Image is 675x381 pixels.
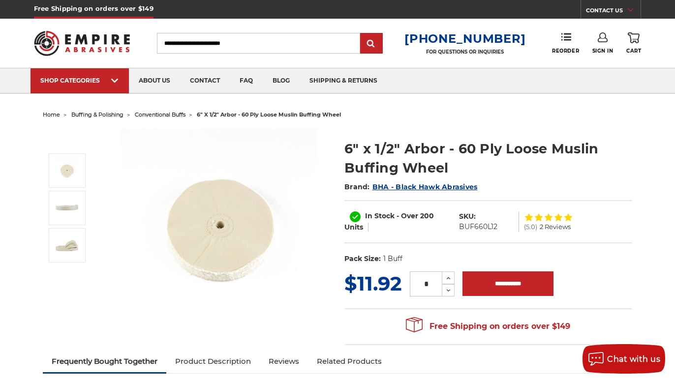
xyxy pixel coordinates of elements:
[344,139,632,177] h1: 6" x 1/2" Arbor - 60 Ply Loose Muslin Buffing Wheel
[383,254,402,264] dd: 1 Buff
[406,317,570,336] span: Free Shipping on orders over $149
[552,32,579,54] a: Reorder
[40,77,119,84] div: SHOP CATEGORIES
[55,158,79,183] img: 6 inch thick 60 ply loose cotton buffing wheel
[404,49,525,55] p: FOR QUESTIONS OR INQUIRIES
[55,233,79,258] img: 6" x 1/2" Arbor - 60 Ply Loose Muslin Buffing Wheel
[260,351,308,372] a: Reviews
[607,354,660,364] span: Chat with us
[166,351,260,372] a: Product Description
[230,68,263,93] a: faq
[263,68,300,93] a: blog
[43,111,60,118] a: home
[626,48,641,54] span: Cart
[397,211,418,220] span: - Over
[459,211,476,222] dt: SKU:
[121,129,317,325] img: 6 inch thick 60 ply loose cotton buffing wheel
[300,68,387,93] a: shipping & returns
[583,344,665,374] button: Chat with us
[55,196,79,220] img: 6" x 1/2" Arbor - 60 Ply Loose Muslin Buffing Wheel
[372,182,478,191] a: BHA - Black Hawk Abrasives
[34,25,130,62] img: Empire Abrasives
[586,5,641,19] a: CONTACT US
[459,222,497,232] dd: BUF660L12
[180,68,230,93] a: contact
[365,211,395,220] span: In Stock
[420,211,434,220] span: 200
[344,182,370,191] span: Brand:
[135,111,185,118] a: conventional buffs
[197,111,341,118] span: 6" x 1/2" arbor - 60 ply loose muslin buffing wheel
[43,351,166,372] a: Frequently Bought Together
[344,254,381,264] dt: Pack Size:
[540,224,571,230] span: 2 Reviews
[344,223,363,232] span: Units
[524,224,537,230] span: (5.0)
[362,34,381,54] input: Submit
[592,48,614,54] span: Sign In
[344,271,402,295] span: $11.92
[552,48,579,54] span: Reorder
[129,68,180,93] a: about us
[71,111,123,118] a: buffing & polishing
[626,32,641,54] a: Cart
[404,31,525,46] a: [PHONE_NUMBER]
[308,351,391,372] a: Related Products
